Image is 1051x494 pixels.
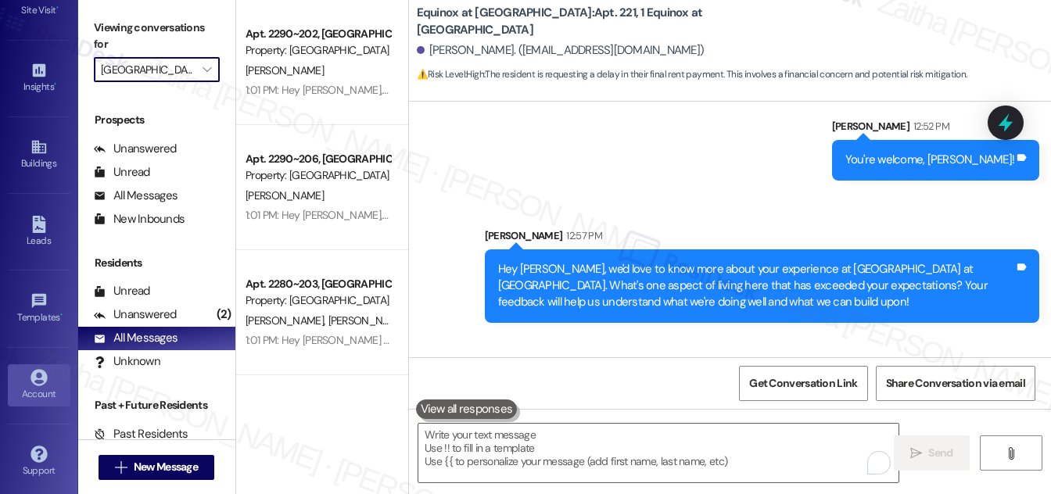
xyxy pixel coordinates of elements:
[246,167,390,184] div: Property: [GEOGRAPHIC_DATA]
[8,288,70,330] a: Templates •
[203,63,211,76] i: 
[94,283,150,299] div: Unread
[78,397,235,413] div: Past + Future Residents
[246,26,390,42] div: Apt. 2290~202, [GEOGRAPHIC_DATA]
[94,188,178,204] div: All Messages
[94,141,177,157] div: Unanswered
[498,261,1014,311] div: Hey [PERSON_NAME], we'd love to know more about your experience at [GEOGRAPHIC_DATA] at [GEOGRAPH...
[418,424,899,482] textarea: To enrich screen reader interactions, please activate Accessibility in Grammarly extension settings
[739,366,867,401] button: Get Conversation Link
[8,134,70,176] a: Buildings
[8,364,70,406] a: Account
[845,152,1015,168] div: You're welcome, [PERSON_NAME]!
[894,435,970,471] button: Send
[94,353,160,370] div: Unknown
[246,313,328,328] span: [PERSON_NAME]
[246,63,324,77] span: [PERSON_NAME]
[909,118,949,134] div: 12:52 PM
[417,66,967,83] span: : The resident is requesting a delay in their final rent payment. This involves a financial conce...
[910,447,922,460] i: 
[417,68,484,81] strong: ⚠️ Risk Level: High
[56,2,59,13] span: •
[876,366,1035,401] button: Share Conversation via email
[8,57,70,99] a: Insights •
[749,375,857,392] span: Get Conversation Link
[78,112,235,128] div: Prospects
[213,302,235,327] div: (2)
[246,151,390,167] div: Apt. 2290~206, [GEOGRAPHIC_DATA]
[886,375,1025,392] span: Share Conversation via email
[8,211,70,253] a: Leads
[94,164,150,181] div: Unread
[417,42,705,59] div: [PERSON_NAME]. ([EMAIL_ADDRESS][DOMAIN_NAME])
[8,441,70,483] a: Support
[94,306,177,323] div: Unanswered
[1005,447,1017,460] i: 
[328,313,406,328] span: [PERSON_NAME]
[94,426,188,442] div: Past Residents
[94,16,220,57] label: Viewing conversations for
[246,292,390,309] div: Property: [GEOGRAPHIC_DATA]
[101,57,195,82] input: All communities
[928,445,952,461] span: Send
[60,310,63,320] span: •
[99,455,214,480] button: New Message
[246,276,390,292] div: Apt. 2280~203, [GEOGRAPHIC_DATA]
[246,42,390,59] div: Property: [GEOGRAPHIC_DATA]
[832,118,1040,140] div: [PERSON_NAME]
[485,227,1039,249] div: [PERSON_NAME]
[94,211,185,227] div: New Inbounds
[562,227,602,244] div: 12:57 PM
[115,461,127,474] i: 
[134,459,198,475] span: New Message
[78,255,235,271] div: Residents
[417,5,730,38] b: Equinox at [GEOGRAPHIC_DATA]: Apt. 221, 1 Equinox at [GEOGRAPHIC_DATA]
[54,79,56,90] span: •
[246,188,324,202] span: [PERSON_NAME]
[94,330,178,346] div: All Messages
